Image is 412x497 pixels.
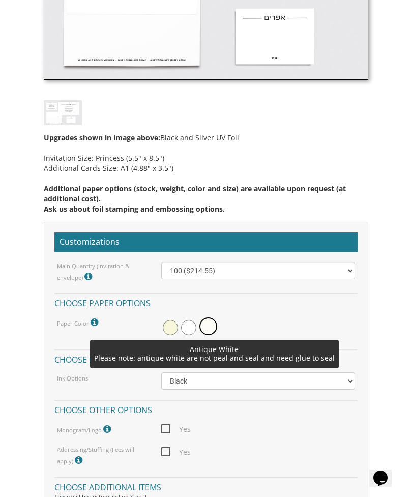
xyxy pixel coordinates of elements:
span: Yes [161,446,191,458]
label: Ink Options [57,374,88,383]
label: Main Quantity (invitation & envelope) [57,262,146,283]
h4: Choose other options [54,400,358,418]
div: Black and Silver UV Foil Invitation Size: Princess (5.5" x 8.5") Additional Cards Size: A1 (4.88"... [44,125,368,214]
label: Addressing/Stuffing (Fees will apply) [57,446,146,467]
h4: Choose paper options [54,293,358,311]
h4: Choose additional items [54,477,358,495]
img: bminv-thumb-8.jpg [44,100,82,125]
span: Ask us about foil stamping and embossing options. [44,204,225,214]
span: Upgrades shown in image above: [44,133,160,142]
h4: Choose ink options [54,349,358,367]
h2: Customizations [54,232,358,252]
label: Paper Color [57,316,101,329]
span: Additional paper options (stock, weight, color and size) are available upon request (at additiona... [44,184,346,203]
iframe: chat widget [369,456,402,487]
label: Monogram/Logo [57,423,113,436]
span: Yes [161,423,191,435]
